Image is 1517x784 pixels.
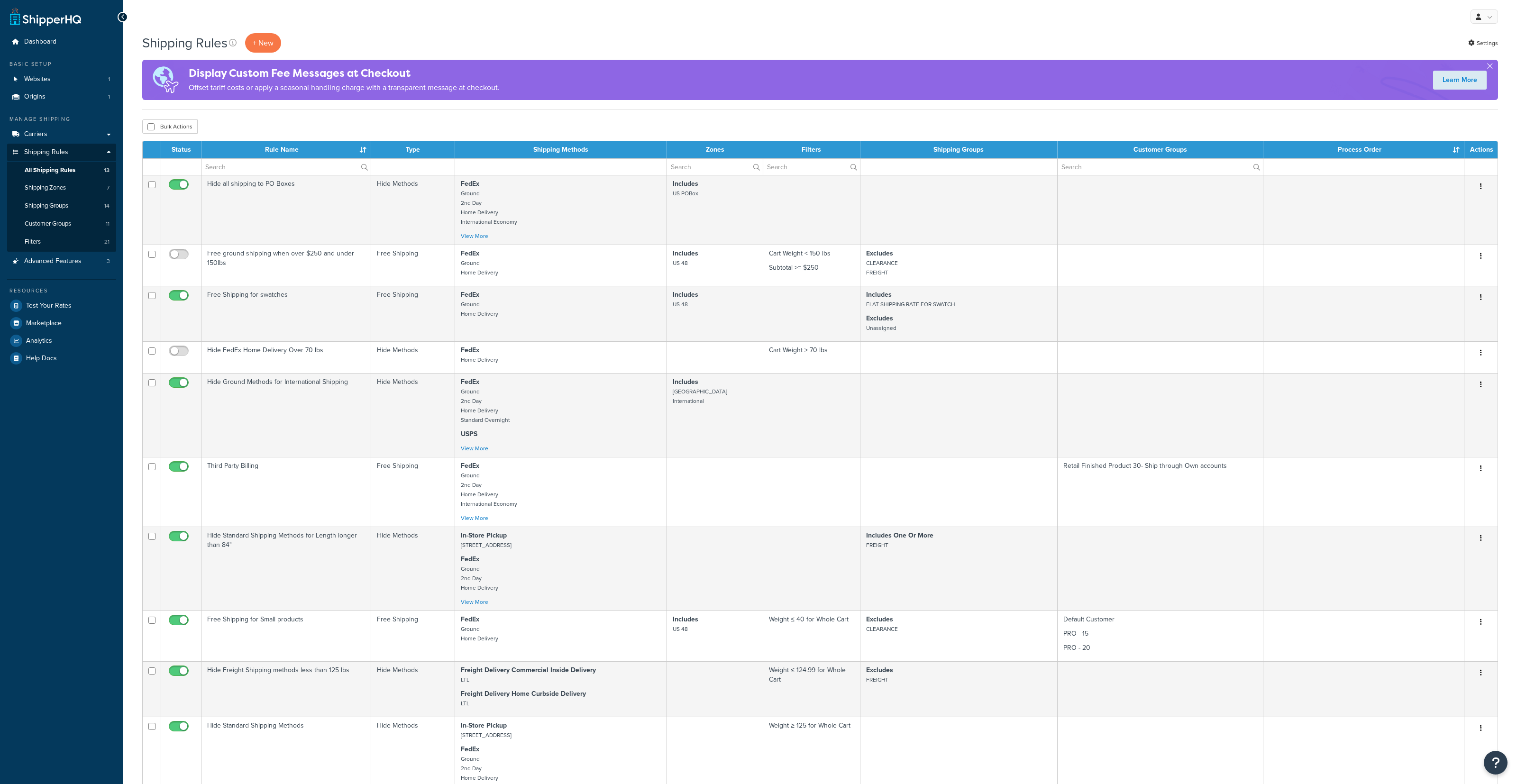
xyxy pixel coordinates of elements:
strong: Includes [673,614,698,624]
td: Hide Methods [371,373,455,457]
strong: Includes [673,290,698,300]
p: + New [245,33,281,53]
div: Resources [7,287,116,295]
li: Filters [7,233,116,251]
span: Shipping Zones [25,184,66,192]
li: Websites [7,71,116,88]
th: Process Order : activate to sort column ascending [1263,141,1464,158]
input: Search [1058,159,1263,175]
li: All Shipping Rules [7,162,116,179]
span: 1 [108,93,110,101]
li: Customer Groups [7,215,116,233]
input: Search [763,159,859,175]
button: Open Resource Center [1484,751,1508,775]
small: Ground 2nd Day Home Delivery International Economy [461,471,517,508]
th: Actions [1464,141,1498,158]
small: Ground 2nd Day Home Delivery [461,565,498,592]
small: US 48 [673,300,688,309]
small: LTL [461,699,469,708]
small: US 48 [673,259,688,267]
a: Settings [1468,36,1498,50]
span: Dashboard [24,38,56,46]
th: Zones [667,141,763,158]
td: Weight ≤ 124.99 for Whole Cart [763,661,860,717]
strong: FedEx [461,290,479,300]
a: View More [461,444,488,453]
a: Shipping Zones 7 [7,179,116,197]
a: All Shipping Rules 13 [7,162,116,179]
strong: FedEx [461,377,479,387]
strong: FedEx [461,554,479,564]
h4: Display Custom Fee Messages at Checkout [189,65,500,81]
span: Filters [25,238,41,246]
small: FREIGHT [866,541,888,549]
th: Shipping Methods [455,141,667,158]
small: Ground 2nd Day Home Delivery International Economy [461,189,517,226]
strong: In-Store Pickup [461,720,507,730]
span: Origins [24,93,46,101]
td: Free Shipping [371,286,455,341]
a: Shipping Groups 14 [7,197,116,215]
span: Customer Groups [25,220,71,228]
strong: FedEx [461,248,479,258]
strong: Includes [673,179,698,189]
img: duties-banner-06bc72dcb5fe05cb3f9472aba00be2ae8eb53ab6f0d8bb03d382ba314ac3c341.png [142,60,189,100]
td: Hide Methods [371,341,455,373]
td: Free Shipping [371,611,455,661]
th: Rule Name : activate to sort column ascending [201,141,371,158]
strong: Includes [673,377,698,387]
span: 1 [108,75,110,83]
strong: FedEx [461,614,479,624]
small: Ground Home Delivery [461,625,498,643]
td: Free Shipping for swatches [201,286,371,341]
small: FREIGHT [866,675,888,684]
small: Ground Home Delivery [461,259,498,277]
td: Free Shipping for Small products [201,611,371,661]
li: Dashboard [7,33,116,51]
a: Customer Groups 11 [7,215,116,233]
span: All Shipping Rules [25,166,75,174]
p: Subtotal >= $250 [769,263,854,273]
strong: Includes One Or More [866,530,933,540]
span: 11 [106,220,110,228]
a: Test Your Rates [7,297,116,314]
span: Advanced Features [24,257,82,265]
td: Hide Ground Methods for International Shipping [201,373,371,457]
th: Customer Groups [1058,141,1263,158]
td: Hide FedEx Home Delivery Over 70 lbs [201,341,371,373]
span: Analytics [26,337,52,345]
td: Cart Weight < 150 lbs [763,245,860,286]
a: Filters 21 [7,233,116,251]
td: Cart Weight > 70 lbs [763,341,860,373]
strong: USPS [461,429,477,439]
th: Type [371,141,455,158]
span: 3 [107,257,110,265]
small: LTL [461,675,469,684]
td: Hide Standard Shipping Methods for Length longer than 84" [201,527,371,611]
small: [GEOGRAPHIC_DATA] International [673,387,727,405]
td: Third Party Billing [201,457,371,527]
td: Free ground shipping when over $250 and under 150lbs [201,245,371,286]
th: Status [161,141,201,158]
td: Hide Freight Shipping methods less than 125 lbs [201,661,371,717]
a: View More [461,514,488,522]
span: Marketplace [26,319,62,328]
a: Carriers [7,126,116,143]
strong: FedEx [461,179,479,189]
p: PRO - 15 [1063,629,1257,638]
td: Weight ≤ 40 for Whole Cart [763,611,860,661]
td: Hide all shipping to PO Boxes [201,175,371,245]
strong: Freight Delivery Home Curbside Delivery [461,689,586,699]
small: US 48 [673,625,688,633]
th: Filters [763,141,860,158]
strong: Excludes [866,665,893,675]
span: Carriers [24,130,47,138]
strong: FedEx [461,744,479,754]
div: Manage Shipping [7,115,116,123]
small: CLEARANCE FREIGHT [866,259,898,277]
small: Ground 2nd Day Home Delivery [461,755,498,782]
td: Hide Methods [371,175,455,245]
span: Websites [24,75,51,83]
